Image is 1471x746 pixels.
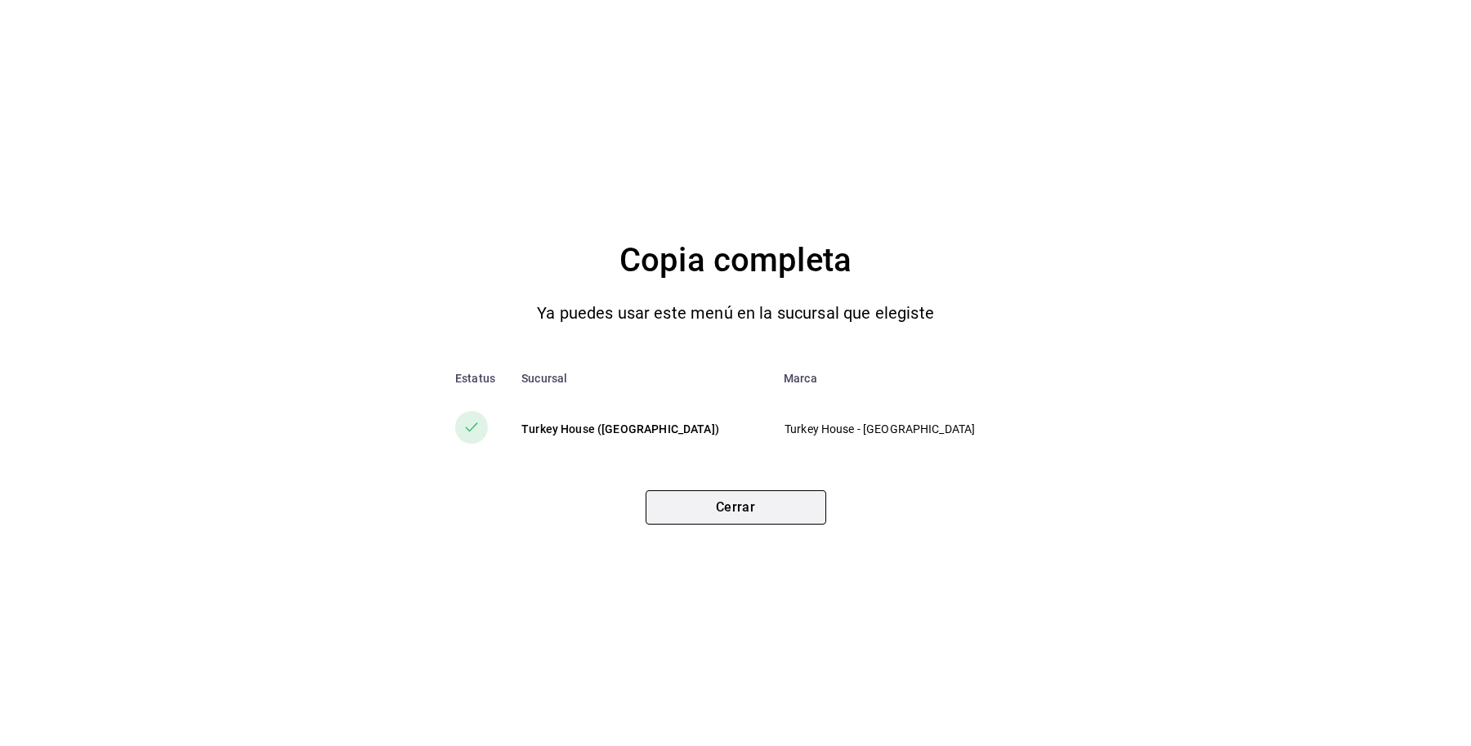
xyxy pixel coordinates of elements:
button: Cerrar [646,490,826,525]
th: Marca [771,359,1042,398]
th: Sucursal [508,359,771,398]
div: Turkey House ([GEOGRAPHIC_DATA]) [521,421,758,437]
th: Estatus [429,359,508,398]
h4: Copia completa [619,235,852,287]
p: Ya puedes usar este menú en la sucursal que elegiste [537,300,934,326]
p: Turkey House - [GEOGRAPHIC_DATA] [785,421,1015,438]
